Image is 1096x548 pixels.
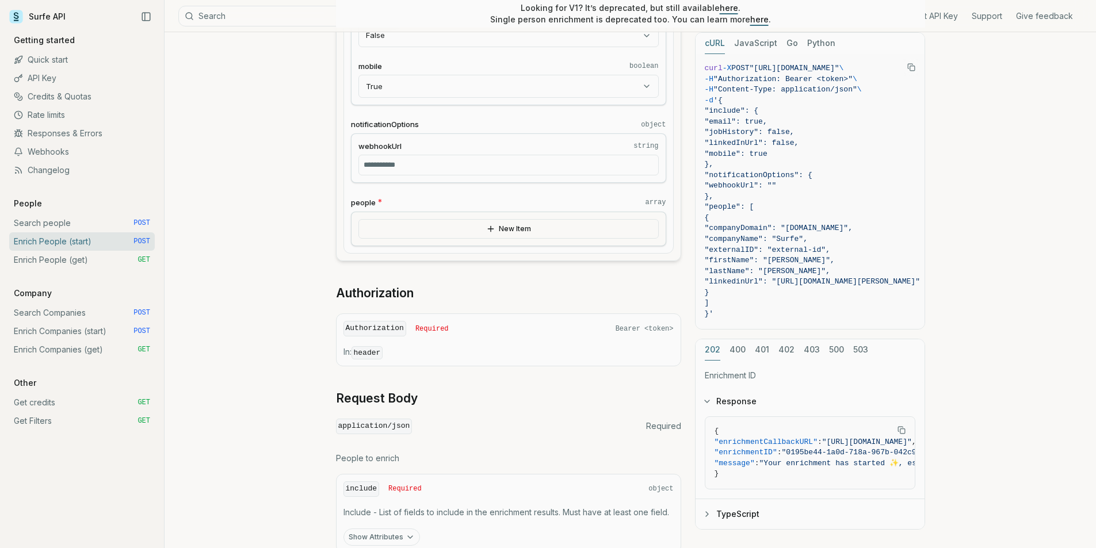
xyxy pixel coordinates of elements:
button: 500 [829,339,844,361]
button: SearchCtrlK [178,6,466,26]
code: string [633,141,658,151]
span: } [715,469,719,478]
span: POST [133,219,150,228]
button: Python [807,33,835,54]
a: Enrich Companies (get) GET [9,340,155,359]
button: New Item [358,219,659,239]
button: 403 [804,339,820,361]
span: POST [731,64,749,72]
button: JavaScript [734,33,777,54]
p: Company [9,288,56,299]
span: "linkedinUrl": "[URL][DOMAIN_NAME][PERSON_NAME]" [705,277,920,286]
span: mobile [358,61,382,72]
button: 400 [730,339,746,361]
p: People [9,198,47,209]
a: Request Body [336,390,418,407]
div: Response [696,416,925,499]
span: -X [723,64,732,72]
span: Required [388,484,422,493]
span: "[URL][DOMAIN_NAME]" [822,438,912,446]
span: GET [138,398,150,407]
a: Authorization [336,285,414,301]
button: cURL [705,33,725,54]
span: \ [839,64,844,72]
span: "email": true, [705,117,767,126]
span: GET [138,416,150,426]
span: "mobile": true [705,150,767,158]
span: "lastName": "[PERSON_NAME]", [705,267,830,275]
code: Authorization [343,321,406,336]
span: : [818,438,822,446]
p: Looking for V1? It’s deprecated, but still available . Single person enrichment is deprecated too... [490,2,771,25]
span: }, [705,160,714,168]
button: Response [696,386,925,416]
a: Search Companies POST [9,304,155,322]
a: here [750,14,769,24]
code: header [352,346,383,359]
span: \ [857,85,862,94]
span: "enrichmentCallbackURL" [715,438,818,446]
a: Surfe API [9,8,66,25]
span: '{ [713,96,723,105]
a: Responses & Errors [9,124,155,143]
span: -H [705,75,714,83]
span: Required [646,420,681,432]
button: Go [786,33,798,54]
p: Other [9,377,41,389]
span: notificationOptions [351,119,419,130]
a: Get API Key [914,10,958,22]
button: Collapse Sidebar [138,8,155,25]
span: "message" [715,459,755,467]
span: POST [133,237,150,246]
a: API Key [9,69,155,87]
span: "linkedInUrl": false, [705,139,799,147]
a: Webhooks [9,143,155,161]
a: Give feedback [1016,10,1073,22]
span: } [705,288,709,297]
a: here [720,3,738,13]
button: 503 [853,339,868,361]
p: Enrichment ID [705,370,915,381]
a: Support [972,10,1002,22]
span: ] [705,298,709,307]
span: curl [705,64,723,72]
span: GET [138,255,150,265]
span: object [648,484,673,493]
span: "companyName": "Surfe", [705,235,808,243]
a: Credits & Quotas [9,87,155,106]
span: "externalID": "external-id", [705,246,830,254]
button: TypeScript [696,499,925,529]
span: , [912,438,916,446]
code: array [645,198,666,207]
button: 202 [705,339,720,361]
span: "0195be44-1a0d-718a-967b-042c9d17ffd7" [782,448,952,457]
span: -d [705,96,714,105]
span: }, [705,192,714,201]
span: "Content-Type: application/json" [713,85,857,94]
a: Changelog [9,161,155,179]
span: Bearer <token> [616,324,674,334]
p: In: [343,346,674,359]
button: 402 [778,339,795,361]
span: GET [138,345,150,354]
span: "enrichmentID" [715,448,777,457]
p: People to enrich [336,453,681,464]
button: Copy Text [903,59,920,76]
span: "[URL][DOMAIN_NAME]" [750,64,839,72]
span: -H [705,85,714,94]
a: Get credits GET [9,393,155,412]
button: 401 [755,339,769,361]
a: Enrich Companies (start) POST [9,322,155,340]
span: "Your enrichment has started ✨, estimated time: 2 seconds." [759,459,1029,467]
code: object [641,120,666,129]
button: Copy Text [893,421,910,439]
span: "jobHistory": false, [705,128,795,136]
span: \ [853,75,857,83]
code: boolean [629,62,658,71]
a: Quick start [9,51,155,69]
a: Search people POST [9,214,155,232]
span: webhookUrl [358,141,402,152]
p: Getting started [9,35,79,46]
button: Show Attributes [343,528,420,546]
span: : [777,448,782,457]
